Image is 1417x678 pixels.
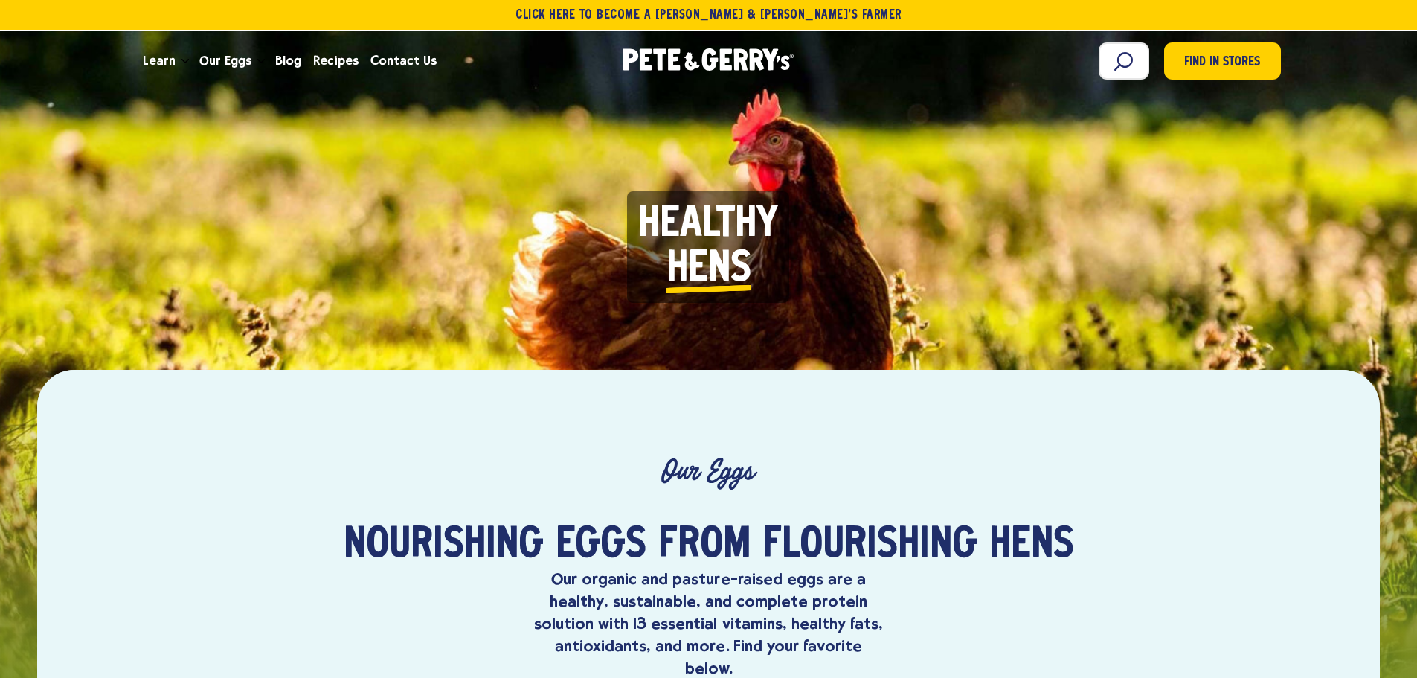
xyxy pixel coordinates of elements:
a: Learn [137,41,181,81]
i: s [730,247,751,292]
button: Open the dropdown menu for Our Eggs [257,59,265,64]
span: from [658,523,751,568]
span: flourishing [762,523,977,568]
a: Contact Us [364,41,443,81]
span: eggs [556,523,646,568]
span: Our Eggs [199,51,251,70]
span: Contact Us [370,51,437,70]
span: Find in Stores [1184,53,1260,73]
a: Blog [269,41,307,81]
span: Nourishing [344,523,544,568]
a: Our Eggs [193,41,257,81]
a: Recipes [307,41,364,81]
span: hens [989,523,1074,568]
a: Find in Stores [1164,42,1281,80]
span: Blog [275,51,301,70]
p: Our Eggs [149,455,1267,487]
span: Healthy [638,202,778,247]
button: Open the dropdown menu for Learn [181,59,189,64]
span: Learn [143,51,176,70]
span: Recipes [313,51,359,70]
input: Search [1099,42,1149,80]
